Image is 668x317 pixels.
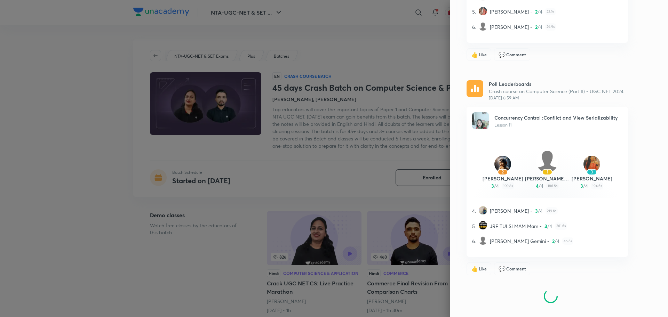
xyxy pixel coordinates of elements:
[479,206,487,214] img: Avatar
[562,237,573,245] span: 45.6s
[591,182,603,189] span: 194.6s
[535,8,538,15] span: 2
[498,169,508,175] div: 2
[472,237,476,245] span: 6.
[542,169,552,175] div: 1
[557,237,559,245] span: 4
[541,182,543,189] span: 4
[489,80,623,88] p: Poll Leaderboards
[496,182,499,189] span: 4
[536,182,539,189] span: 4
[472,222,476,230] span: 5.
[472,207,476,214] span: 4.
[479,266,487,272] span: Like
[570,175,614,182] p: [PERSON_NAME]
[499,266,506,272] span: comment
[538,8,540,15] span: /
[540,207,543,214] span: 4
[545,8,556,15] span: 22.9s
[490,237,549,245] span: [PERSON_NAME] Gemini -
[489,88,623,95] p: Crash course on Computer Science (Part II) - UGC NET 2024
[555,222,567,230] span: 261.6s
[545,23,556,31] span: 26.9s
[583,182,585,189] span: /
[472,112,489,129] img: Avatar
[525,175,570,182] p: [PERSON_NAME] [PERSON_NAME]
[480,175,525,182] p: [PERSON_NAME]
[479,51,487,58] span: Like
[538,23,540,31] span: /
[552,237,555,245] span: 2
[479,221,487,229] img: Avatar
[490,8,532,15] span: [PERSON_NAME] -
[540,8,542,15] span: 4
[502,182,514,189] span: 109.8s
[546,207,558,214] span: 219.6s
[472,8,476,15] span: 5.
[583,156,600,172] img: Avatar
[555,237,557,245] span: /
[547,222,549,230] span: /
[479,236,487,245] img: Avatar
[549,222,552,230] span: 4
[540,23,542,31] span: 4
[580,182,583,189] span: 3
[535,23,538,31] span: 2
[494,156,511,172] img: Avatar
[490,207,532,214] span: [PERSON_NAME] -
[536,150,558,172] img: Avatar
[585,182,588,189] span: 4
[499,51,506,58] span: comment
[494,182,496,189] span: /
[490,23,532,31] span: [PERSON_NAME] -
[587,169,597,175] div: 3
[494,114,618,121] p: Concurrency Control :Conflict and View Serializability
[539,182,541,189] span: /
[506,51,526,58] span: Comment
[535,207,538,214] span: 3
[494,122,511,128] span: Lesson 11
[479,7,487,15] img: Avatar
[489,95,623,101] span: [DATE] 6:59 AM
[467,80,483,97] img: rescheduled
[506,266,526,272] span: Comment
[544,222,547,230] span: 3
[479,22,487,31] img: Avatar
[471,51,478,58] span: like
[471,266,478,272] span: like
[546,182,559,189] span: 186.5s
[491,182,494,189] span: 3
[472,23,476,31] span: 6.
[490,222,542,230] span: JRF TULSI MAM Mam -
[538,207,540,214] span: /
